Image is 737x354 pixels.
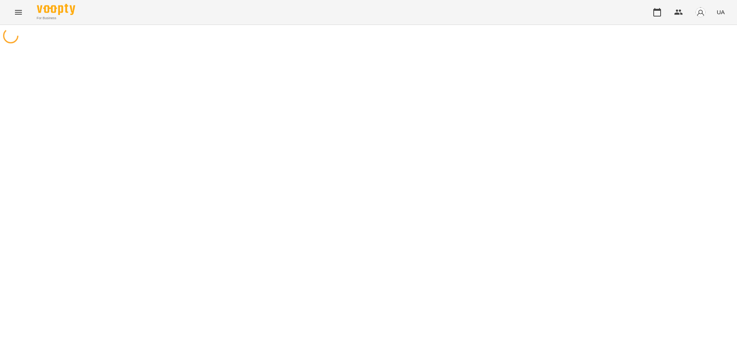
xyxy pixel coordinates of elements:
span: For Business [37,16,75,21]
button: UA [714,5,728,19]
button: Menu [9,3,28,22]
img: avatar_s.png [695,7,706,18]
span: UA [717,8,725,16]
img: Voopty Logo [37,4,75,15]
